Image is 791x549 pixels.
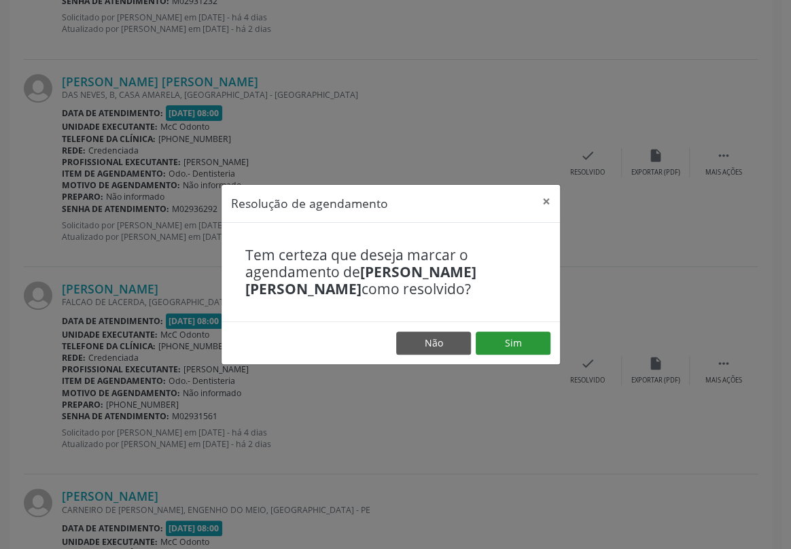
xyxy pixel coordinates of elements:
[396,332,471,355] button: Não
[476,332,550,355] button: Sim
[231,194,388,212] h5: Resolução de agendamento
[245,247,536,298] h4: Tem certeza que deseja marcar o agendamento de como resolvido?
[245,262,476,298] b: [PERSON_NAME] [PERSON_NAME]
[533,185,560,218] button: Close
